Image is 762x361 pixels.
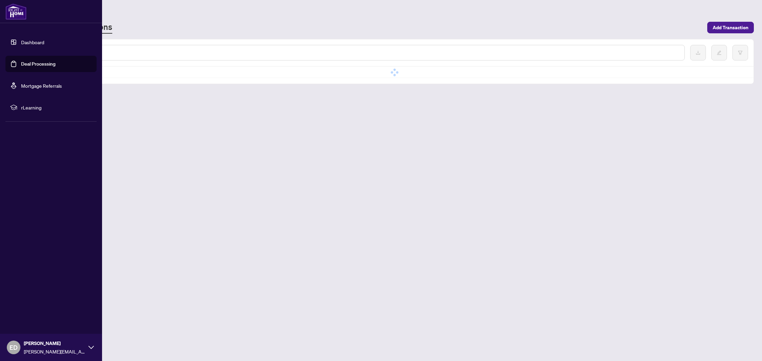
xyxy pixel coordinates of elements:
[707,22,754,33] button: Add Transaction
[24,348,85,355] span: [PERSON_NAME][EMAIL_ADDRESS][DOMAIN_NAME]
[21,83,62,89] a: Mortgage Referrals
[690,45,706,61] button: download
[711,45,727,61] button: edit
[732,45,748,61] button: filter
[5,3,27,20] img: logo
[10,343,18,352] span: ED
[24,340,85,347] span: [PERSON_NAME]
[21,61,55,67] a: Deal Processing
[713,22,748,33] span: Add Transaction
[21,104,92,111] span: rLearning
[21,39,44,45] a: Dashboard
